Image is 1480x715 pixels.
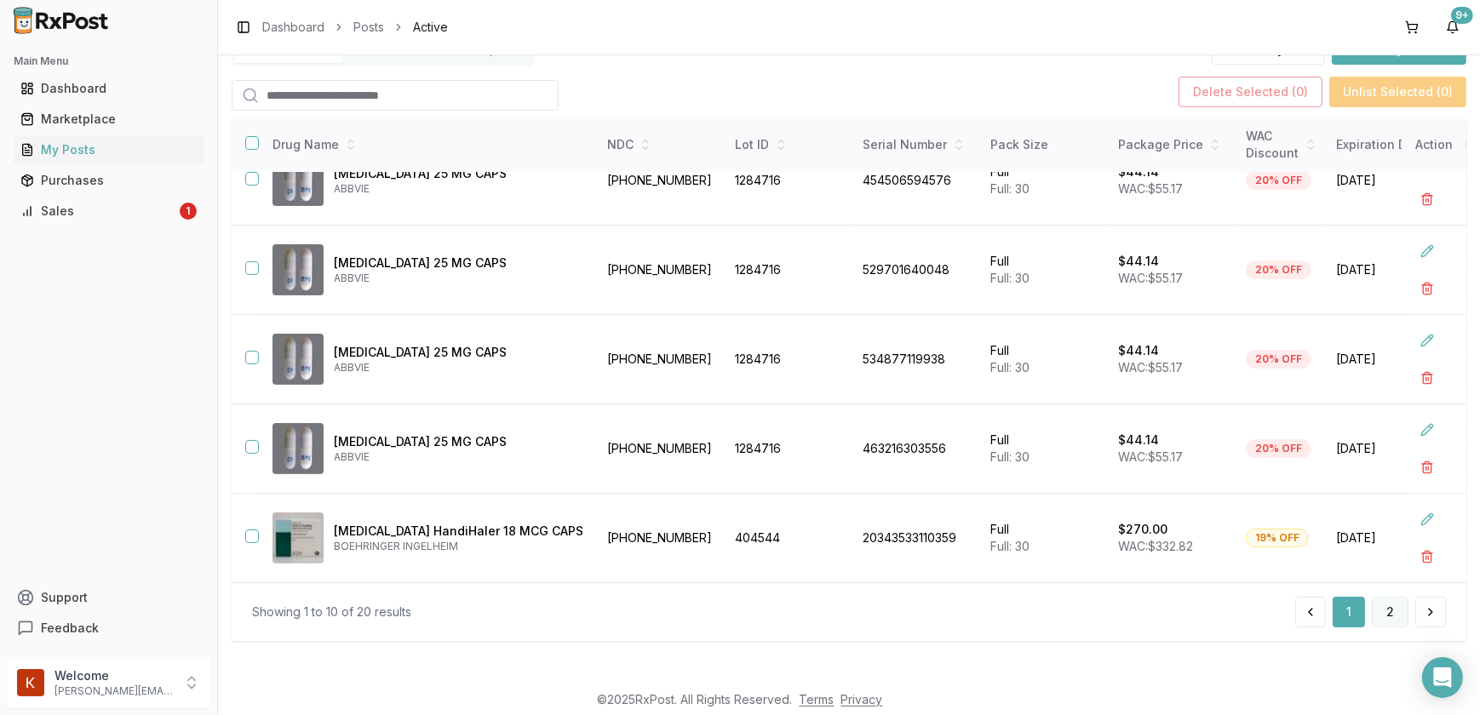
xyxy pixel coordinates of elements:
[334,540,583,553] p: BOEHRINGER INGELHEIM
[7,75,210,102] button: Dashboard
[725,404,852,494] td: 1284716
[1439,14,1466,41] button: 9+
[272,423,324,474] img: Gengraf 25 MG CAPS
[20,203,176,220] div: Sales
[990,539,1030,553] span: Full: 30
[1118,539,1193,553] span: WAC: $332.82
[1336,136,1443,153] div: Expiration Date
[597,136,725,226] td: [PHONE_NUMBER]
[980,117,1108,173] th: Pack Size
[735,136,842,153] div: Lot ID
[262,19,324,36] a: Dashboard
[272,155,324,206] img: Gengraf 25 MG CAPS
[980,315,1108,404] td: Full
[1372,597,1408,627] button: 2
[54,667,173,684] p: Welcome
[1333,597,1365,627] button: 1
[852,315,980,404] td: 534877119938
[7,136,210,163] button: My Posts
[980,136,1108,226] td: Full
[14,54,204,68] h2: Main Menu
[1422,657,1463,698] div: Open Intercom Messenger
[7,167,210,194] button: Purchases
[841,692,883,706] a: Privacy
[1336,440,1443,457] span: [DATE]
[863,136,970,153] div: Serial Number
[334,165,583,182] p: [MEDICAL_DATA] 25 MG CAPS
[1402,117,1466,173] th: Action
[1412,273,1443,304] button: Delete
[1118,360,1183,375] span: WAC: $55.17
[1412,184,1443,214] button: Delete
[7,582,210,613] button: Support
[607,136,714,153] div: NDC
[1118,181,1183,196] span: WAC: $55.17
[272,334,324,385] img: Gengraf 25 MG CAPS
[1246,350,1311,369] div: 20% OFF
[1118,342,1159,359] p: $44.14
[1246,260,1311,279] div: 20% OFF
[272,136,583,153] div: Drug Name
[252,603,411,621] div: Showing 1 to 10 of 20 results
[14,73,204,104] a: Dashboard
[334,272,583,285] p: ABBVIE
[413,19,448,36] span: Active
[7,197,210,225] button: Sales1
[1246,529,1309,547] div: 19% OFF
[1412,325,1443,356] button: Edit
[990,181,1030,196] span: Full: 30
[7,613,210,643] button: Feedback
[334,361,583,375] p: ABBVIE
[14,134,204,165] a: My Posts
[7,106,210,133] button: Marketplace
[20,141,197,158] div: My Posts
[852,136,980,226] td: 454506594576
[597,315,725,404] td: [PHONE_NUMBER]
[725,226,852,315] td: 1284716
[14,104,204,134] a: Marketplace
[1412,236,1443,266] button: Edit
[597,404,725,494] td: [PHONE_NUMBER]
[54,684,173,698] p: [PERSON_NAME][EMAIL_ADDRESS][DOMAIN_NAME]
[1336,529,1443,546] span: [DATE]
[1118,432,1159,449] p: $44.14
[41,620,99,637] span: Feedback
[7,7,116,34] img: RxPost Logo
[1412,363,1443,393] button: Delete
[1336,261,1443,278] span: [DATE]
[990,360,1030,375] span: Full: 30
[334,182,583,196] p: ABBVIE
[334,523,583,540] p: [MEDICAL_DATA] HandiHaler 18 MCG CAPS
[1118,271,1183,285] span: WAC: $55.17
[334,450,583,464] p: ABBVIE
[725,315,852,404] td: 1284716
[1451,7,1473,24] div: 9+
[180,203,197,220] div: 1
[1246,439,1311,458] div: 20% OFF
[725,136,852,226] td: 1284716
[1246,128,1316,162] div: WAC Discount
[334,433,583,450] p: [MEDICAL_DATA] 25 MG CAPS
[990,271,1030,285] span: Full: 30
[353,19,384,36] a: Posts
[597,494,725,583] td: [PHONE_NUMBER]
[1412,504,1443,535] button: Edit
[334,344,583,361] p: [MEDICAL_DATA] 25 MG CAPS
[1118,449,1183,464] span: WAC: $55.17
[597,226,725,315] td: [PHONE_NUMBER]
[1412,452,1443,483] button: Delete
[272,244,324,295] img: Gengraf 25 MG CAPS
[1118,253,1159,270] p: $44.14
[725,494,852,583] td: 404544
[852,494,980,583] td: 20343533110359
[1246,171,1311,190] div: 20% OFF
[20,172,197,189] div: Purchases
[800,692,835,706] a: Terms
[980,404,1108,494] td: Full
[1412,415,1443,445] button: Edit
[980,494,1108,583] td: Full
[1118,521,1167,538] p: $270.00
[262,19,448,36] nav: breadcrumb
[20,111,197,128] div: Marketplace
